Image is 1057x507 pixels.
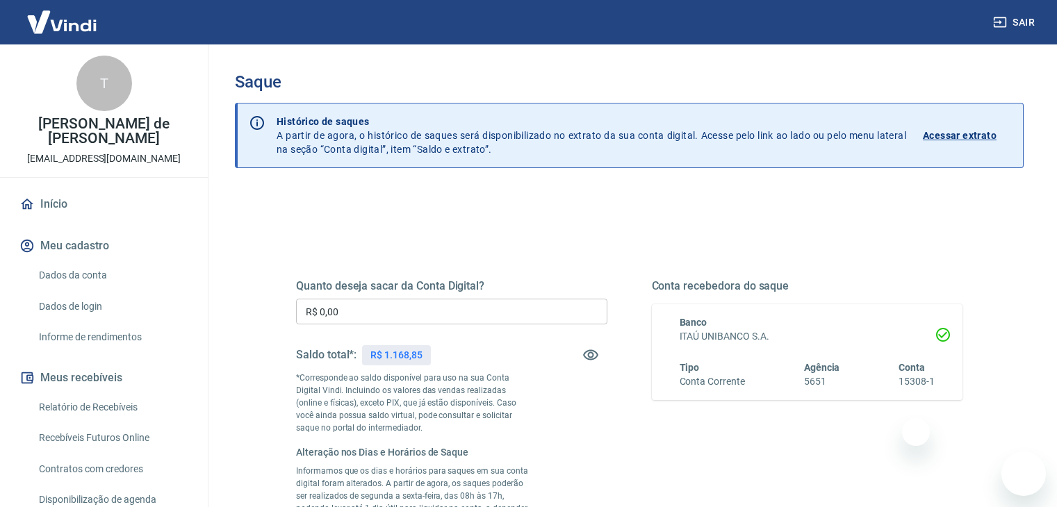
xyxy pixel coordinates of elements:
p: A partir de agora, o histórico de saques será disponibilizado no extrato da sua conta digital. Ac... [277,115,906,156]
iframe: Fechar mensagem [902,418,930,446]
h5: Saldo total*: [296,348,357,362]
h6: 5651 [804,374,840,389]
h3: Saque [235,72,1024,92]
h5: Conta recebedora do saque [652,279,963,293]
p: [PERSON_NAME] de [PERSON_NAME] [11,117,197,146]
iframe: Botão para abrir a janela de mensagens [1001,451,1046,496]
p: Histórico de saques [277,115,906,128]
a: Contratos com credores [33,455,191,483]
span: Conta [899,362,925,373]
a: Dados da conta [33,261,191,290]
a: Dados de login [33,292,191,321]
a: Acessar extrato [923,115,1012,156]
span: Agência [804,362,840,373]
a: Recebíveis Futuros Online [33,424,191,452]
p: *Corresponde ao saldo disponível para uso na sua Conta Digital Vindi. Incluindo os valores das ve... [296,372,530,434]
h6: 15308-1 [899,374,935,389]
h5: Quanto deseja sacar da Conta Digital? [296,279,607,293]
button: Meus recebíveis [17,363,191,393]
p: [EMAIL_ADDRESS][DOMAIN_NAME] [27,151,181,166]
span: Banco [680,317,707,328]
a: Relatório de Recebíveis [33,393,191,422]
h6: Conta Corrente [680,374,745,389]
p: Acessar extrato [923,128,997,142]
span: Tipo [680,362,700,373]
img: Vindi [17,1,107,43]
a: Início [17,189,191,219]
h6: ITAÚ UNIBANCO S.A. [680,329,935,344]
h6: Alteração nos Dias e Horários de Saque [296,445,530,459]
div: T [76,56,132,111]
p: R$ 1.168,85 [370,348,422,363]
button: Sair [990,10,1040,35]
a: Informe de rendimentos [33,323,191,351]
button: Meu cadastro [17,231,191,261]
